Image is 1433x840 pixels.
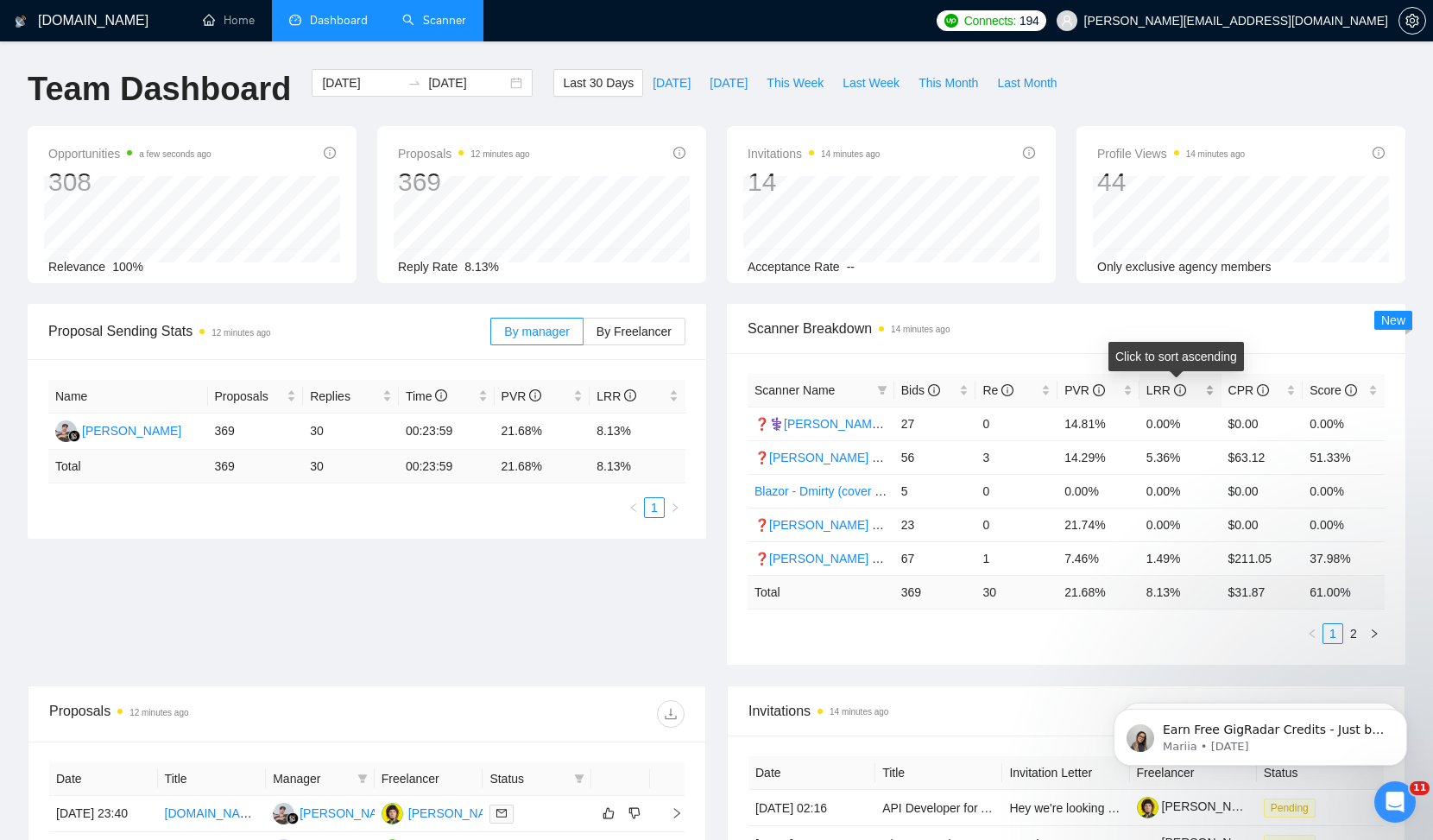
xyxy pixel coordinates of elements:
[1097,260,1272,274] span: Only exclusive agency members
[324,147,336,159] span: info-circle
[1139,474,1222,508] td: 0.00%
[203,13,255,28] a: homeHome
[748,318,1385,339] span: Scanner Breakdown
[877,385,887,395] span: filter
[1264,799,1316,818] span: Pending
[982,383,1013,397] span: Re
[1303,575,1385,609] td: 61.00 %
[1097,143,1245,164] span: Profile Views
[266,762,375,796] th: Manager
[1399,14,1425,28] span: setting
[112,260,143,274] span: 100%
[1023,147,1035,159] span: info-circle
[597,389,636,403] span: LRR
[1088,673,1433,793] iframe: Intercom notifications message
[833,69,909,97] button: Last Week
[408,804,508,823] div: [PERSON_NAME]
[628,806,641,820] span: dislike
[1398,7,1426,35] button: setting
[1303,407,1385,440] td: 0.00%
[748,166,880,199] div: 14
[1257,384,1269,396] span: info-circle
[875,790,1002,826] td: API Developer for Automated Roof Measurement Tool
[1343,623,1364,644] li: 2
[928,384,940,396] span: info-circle
[748,260,840,274] span: Acceptance Rate
[1222,575,1304,609] td: $ 31.87
[322,73,401,92] input: Start date
[502,389,542,403] span: PVR
[944,14,958,28] img: upwork-logo.png
[975,575,1057,609] td: 30
[464,260,499,274] span: 8.13%
[754,484,959,498] a: Blazor - Dmirty (cover changed 25.03)
[623,497,644,518] li: Previous Page
[1307,628,1317,639] span: left
[1137,797,1158,818] img: c1pZyiSLbb1te-Lhm9hPMPfOPBOepDqSx71n49bKkmmC2mk-jMUorjQ2WzIbMJfHwL
[1345,384,1357,396] span: info-circle
[428,73,507,92] input: End date
[1146,383,1186,397] span: LRR
[399,414,495,450] td: 00:23:59
[882,801,1171,815] a: API Developer for Automated Roof Measurement Tool
[757,69,833,97] button: This Week
[894,541,976,575] td: 67
[657,700,685,728] button: download
[700,69,757,97] button: [DATE]
[287,812,299,824] img: gigradar-bm.png
[754,417,994,431] a: ❓⚕️[PERSON_NAME] WP design & Health
[1398,14,1426,28] a: setting
[303,380,399,414] th: Replies
[49,762,158,796] th: Date
[598,803,619,824] button: like
[48,166,211,199] div: 308
[847,260,855,274] span: --
[875,756,1002,790] th: Title
[670,502,680,513] span: right
[571,766,588,792] span: filter
[754,518,1035,532] a: ❓[PERSON_NAME] (without Front) Agency (04-16)
[1364,623,1385,644] button: right
[489,769,567,788] span: Status
[624,803,645,824] button: dislike
[891,325,950,334] time: 14 minutes ago
[997,73,1057,92] span: Last Month
[357,774,368,784] span: filter
[68,430,80,442] img: gigradar-bm.png
[1222,474,1304,508] td: $0.00
[710,73,748,92] span: [DATE]
[300,804,399,823] div: [PERSON_NAME]
[1228,383,1269,397] span: CPR
[975,407,1057,440] td: 0
[975,474,1057,508] td: 0
[1369,628,1379,639] span: right
[15,8,27,35] img: logo
[310,387,379,406] span: Replies
[894,508,976,541] td: 23
[919,73,978,92] span: This Month
[975,440,1057,474] td: 3
[406,389,447,403] span: Time
[158,762,267,796] th: Title
[48,380,208,414] th: Name
[1222,541,1304,575] td: $211.05
[658,707,684,721] span: download
[48,143,211,164] span: Opportunities
[1344,624,1363,643] a: 2
[310,13,368,28] span: Dashboard
[1174,384,1186,396] span: info-circle
[49,700,367,728] div: Proposals
[767,73,824,92] span: This Week
[821,149,880,159] time: 14 minutes ago
[748,575,894,609] td: Total
[273,803,294,824] img: RF
[1303,440,1385,474] td: 51.33%
[55,423,181,437] a: RF[PERSON_NAME]
[1323,623,1343,644] li: 1
[1303,474,1385,508] td: 0.00%
[1057,474,1139,508] td: 0.00%
[597,325,672,338] span: By Freelancer
[158,796,267,832] td: ASP.NET Blazor Developer for Quiz Management App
